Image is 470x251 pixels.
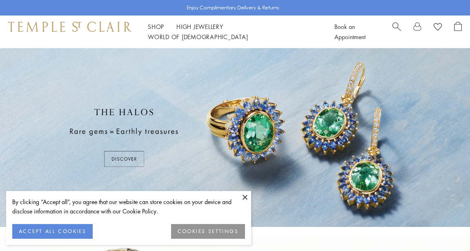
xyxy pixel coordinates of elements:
a: World of [DEMOGRAPHIC_DATA]World of [DEMOGRAPHIC_DATA] [148,33,248,41]
button: COOKIES SETTINGS [171,224,245,239]
nav: Main navigation [148,22,316,42]
iframe: Gorgias live chat messenger [429,213,462,243]
a: Search [392,22,401,42]
div: By clicking “Accept all”, you agree that our website can store cookies on your device and disclos... [12,197,245,216]
img: Temple St. Clair [8,22,131,31]
a: Open Shopping Bag [454,22,462,42]
button: ACCEPT ALL COOKIES [12,224,93,239]
p: Enjoy Complimentary Delivery & Returns [187,4,279,12]
a: High JewelleryHigh Jewellery [176,22,223,31]
a: Book an Appointment [334,22,365,41]
a: View Wishlist [434,22,442,34]
a: ShopShop [148,22,164,31]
